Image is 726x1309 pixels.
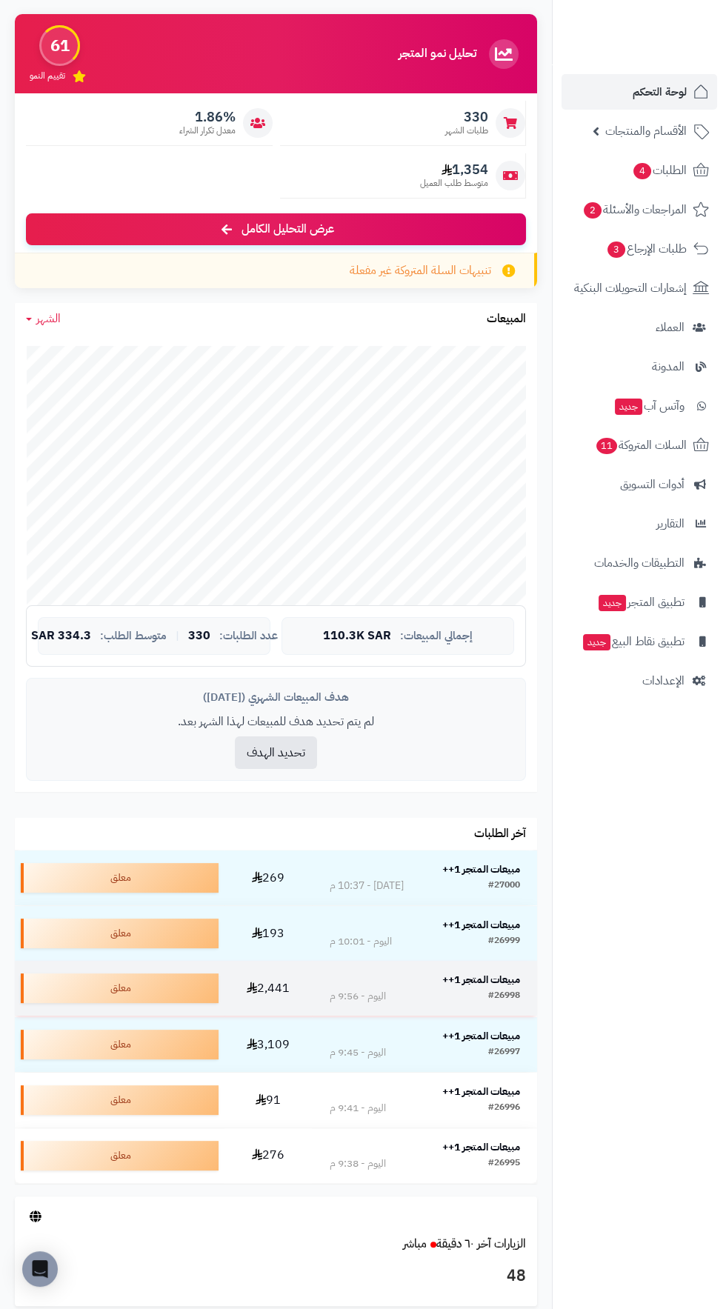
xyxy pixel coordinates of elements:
div: معلق [21,1030,219,1059]
h3: المبيعات [487,313,526,326]
div: معلق [21,1141,219,1170]
td: 269 [224,850,313,905]
small: مباشر [403,1235,427,1253]
span: 330 [445,109,488,125]
a: عرض التحليل الكامل [26,213,526,245]
strong: مبيعات المتجر 1++ [442,862,520,877]
strong: مبيعات المتجر 1++ [442,972,520,987]
div: #26999 [488,934,520,949]
span: | [176,630,179,642]
span: جديد [599,595,626,611]
div: اليوم - 9:56 م [329,989,385,1004]
a: أدوات التسويق [562,467,717,502]
span: طلبات الشهر [445,124,488,137]
span: 1,354 [420,161,488,178]
span: جديد [583,634,610,650]
a: الطلبات4 [562,153,717,188]
span: السلات المتروكة [595,435,687,456]
div: معلق [21,1085,219,1115]
span: تقييم النمو [30,70,65,82]
a: الإعدادات [562,663,717,699]
a: التطبيقات والخدمات [562,545,717,581]
span: جديد [615,399,642,415]
span: المدونة [652,356,685,377]
span: طلبات الإرجاع [606,239,687,259]
span: متوسط طلب العميل [420,177,488,190]
span: إجمالي المبيعات: [400,630,473,642]
h3: تحليل نمو المتجر [399,47,476,61]
span: أدوات التسويق [620,474,685,495]
span: 110.3K SAR [323,630,391,643]
a: الزيارات آخر ٦٠ دقيقةمباشر [403,1235,526,1253]
a: الشهر [26,310,61,327]
a: تطبيق نقاط البيعجديد [562,624,717,659]
div: هدف المبيعات الشهري ([DATE]) [38,690,514,705]
span: لوحة التحكم [633,81,687,102]
h3: 48 [26,1264,526,1289]
td: 276 [224,1128,313,1183]
td: 193 [224,906,313,961]
span: تنبيهات السلة المتروكة غير مفعلة [350,262,491,279]
span: 334.3 SAR [31,630,91,643]
span: العملاء [656,317,685,338]
span: معدل تكرار الشراء [179,124,236,137]
div: معلق [21,863,219,893]
span: التقارير [656,513,685,534]
a: العملاء [562,310,717,345]
span: الشهر [36,310,61,327]
p: لم يتم تحديد هدف للمبيعات لهذا الشهر بعد. [38,713,514,730]
div: معلق [21,919,219,948]
span: إشعارات التحويلات البنكية [574,278,687,299]
span: الطلبات [632,160,687,181]
strong: مبيعات المتجر 1++ [442,1084,520,1099]
span: المراجعات والأسئلة [582,199,687,220]
strong: مبيعات المتجر 1++ [442,917,520,933]
span: 11 [596,438,617,454]
a: لوحة التحكم [562,74,717,110]
a: التقارير [562,506,717,542]
div: Open Intercom Messenger [22,1251,58,1287]
div: اليوم - 9:45 م [329,1045,385,1060]
div: #26997 [488,1045,520,1060]
a: وآتس آبجديد [562,388,717,424]
td: 91 [224,1073,313,1128]
span: 2 [584,202,602,219]
span: متوسط الطلب: [100,630,167,642]
span: وآتس آب [613,396,685,416]
span: تطبيق نقاط البيع [582,631,685,652]
td: 3,109 [224,1017,313,1072]
span: عرض التحليل الكامل [242,221,334,238]
td: 2,441 [224,961,313,1016]
a: المدونة [562,349,717,384]
div: #26996 [488,1101,520,1116]
a: المراجعات والأسئلة2 [562,192,717,227]
span: 3 [607,242,625,258]
span: تطبيق المتجر [597,592,685,613]
span: 4 [633,163,651,179]
span: التطبيقات والخدمات [594,553,685,573]
div: #27000 [488,879,520,893]
div: #26995 [488,1156,520,1171]
div: [DATE] - 10:37 م [329,879,403,893]
span: الأقسام والمنتجات [605,121,687,141]
div: #26998 [488,989,520,1004]
a: تطبيق المتجرجديد [562,584,717,620]
strong: مبيعات المتجر 1++ [442,1028,520,1044]
a: إشعارات التحويلات البنكية [562,270,717,306]
a: طلبات الإرجاع3 [562,231,717,267]
div: معلق [21,973,219,1003]
a: السلات المتروكة11 [562,427,717,463]
span: عدد الطلبات: [219,630,278,642]
button: تحديد الهدف [235,736,317,769]
div: اليوم - 9:41 م [329,1101,385,1116]
span: 1.86% [179,109,236,125]
span: 330 [188,630,210,643]
div: اليوم - 9:38 م [329,1156,385,1171]
div: اليوم - 10:01 م [329,934,391,949]
strong: مبيعات المتجر 1++ [442,1139,520,1155]
span: الإعدادات [642,670,685,691]
h3: آخر الطلبات [474,827,526,841]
